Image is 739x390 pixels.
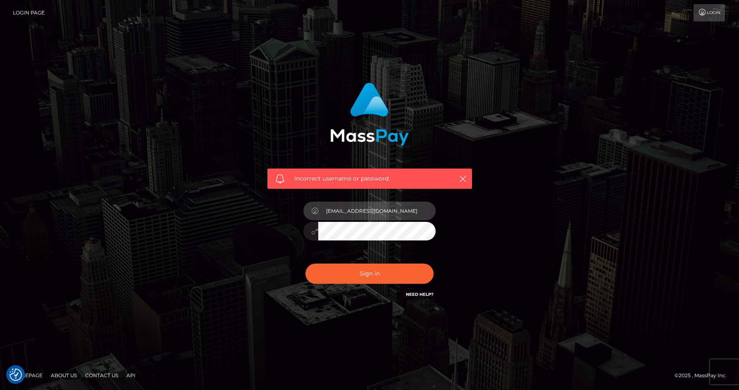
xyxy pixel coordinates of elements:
input: Username... [318,202,436,220]
div: © 2025 , MassPay Inc. [675,371,733,380]
a: Need Help? [406,292,434,297]
a: About Us [48,369,80,382]
img: Revisit consent button [10,369,22,381]
button: Consent Preferences [10,369,22,381]
a: Login Page [13,4,45,21]
span: Incorrect username or password. [294,174,445,183]
a: Login [694,4,725,21]
img: MassPay Login [330,83,409,146]
a: API [123,369,139,382]
a: Contact Us [82,369,122,382]
a: Homepage [9,369,46,382]
button: Sign in [305,264,434,284]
